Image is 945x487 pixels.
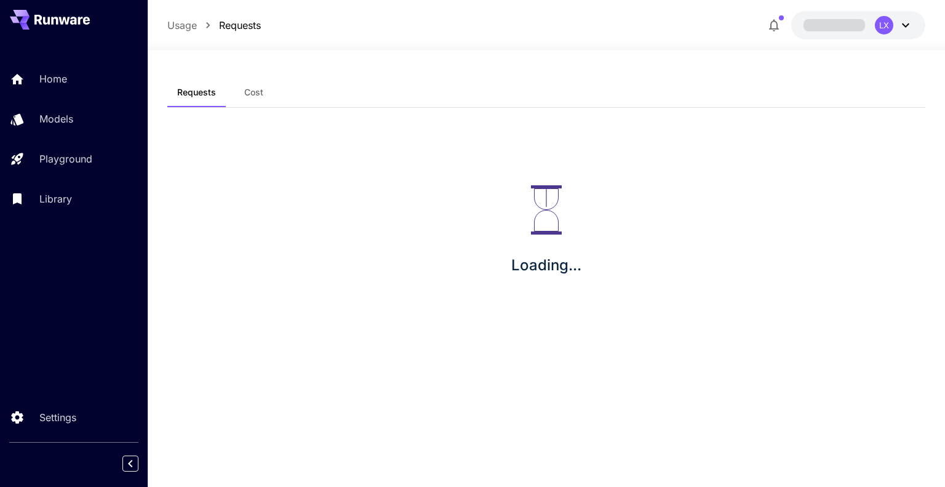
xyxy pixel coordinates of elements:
[39,410,76,425] p: Settings
[39,151,92,166] p: Playground
[167,18,261,33] nav: breadcrumb
[122,456,138,472] button: Collapse sidebar
[167,18,197,33] a: Usage
[791,11,925,39] button: LX
[219,18,261,33] a: Requests
[177,87,216,98] span: Requests
[244,87,263,98] span: Cost
[132,453,148,475] div: Collapse sidebar
[39,191,72,206] p: Library
[511,254,581,276] p: Loading...
[39,111,73,126] p: Models
[39,71,67,86] p: Home
[875,16,893,34] div: LX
